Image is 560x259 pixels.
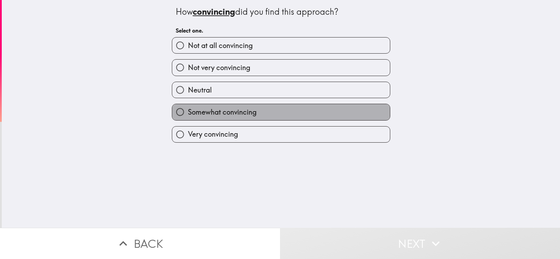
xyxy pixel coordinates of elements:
[188,41,253,50] span: Not at all convincing
[188,63,250,73] span: Not very convincing
[280,228,560,259] button: Next
[176,6,386,18] div: How did you find this approach?
[188,85,212,95] span: Neutral
[172,104,390,120] button: Somewhat convincing
[188,129,238,139] span: Very convincing
[172,60,390,75] button: Not very convincing
[176,27,386,34] h6: Select one.
[193,6,235,17] u: convincing
[172,82,390,98] button: Neutral
[172,127,390,142] button: Very convincing
[172,38,390,53] button: Not at all convincing
[188,107,257,117] span: Somewhat convincing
